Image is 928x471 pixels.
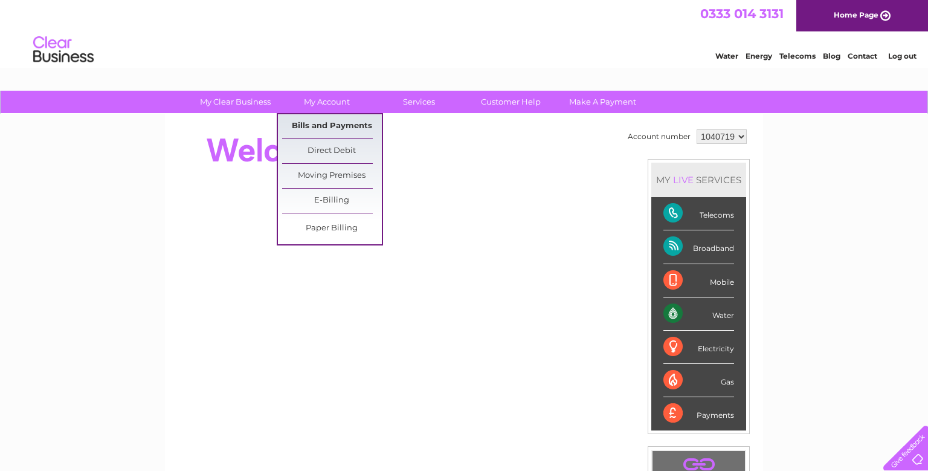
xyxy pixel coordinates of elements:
[651,163,746,197] div: MY SERVICES
[282,216,382,241] a: Paper Billing
[823,51,840,60] a: Blog
[779,51,816,60] a: Telecoms
[461,91,561,113] a: Customer Help
[663,331,734,364] div: Electricity
[663,197,734,230] div: Telecoms
[625,126,694,147] td: Account number
[663,264,734,297] div: Mobile
[277,91,377,113] a: My Account
[282,189,382,213] a: E-Billing
[282,164,382,188] a: Moving Premises
[663,297,734,331] div: Water
[700,6,784,21] a: 0333 014 3131
[369,91,469,113] a: Services
[33,31,94,68] img: logo.png
[715,51,738,60] a: Water
[282,139,382,163] a: Direct Debit
[663,230,734,264] div: Broadband
[185,91,285,113] a: My Clear Business
[746,51,772,60] a: Energy
[282,114,382,138] a: Bills and Payments
[663,397,734,430] div: Payments
[179,7,750,59] div: Clear Business is a trading name of Verastar Limited (registered in [GEOGRAPHIC_DATA] No. 3667643...
[663,364,734,397] div: Gas
[848,51,877,60] a: Contact
[553,91,652,113] a: Make A Payment
[671,174,696,186] div: LIVE
[888,51,917,60] a: Log out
